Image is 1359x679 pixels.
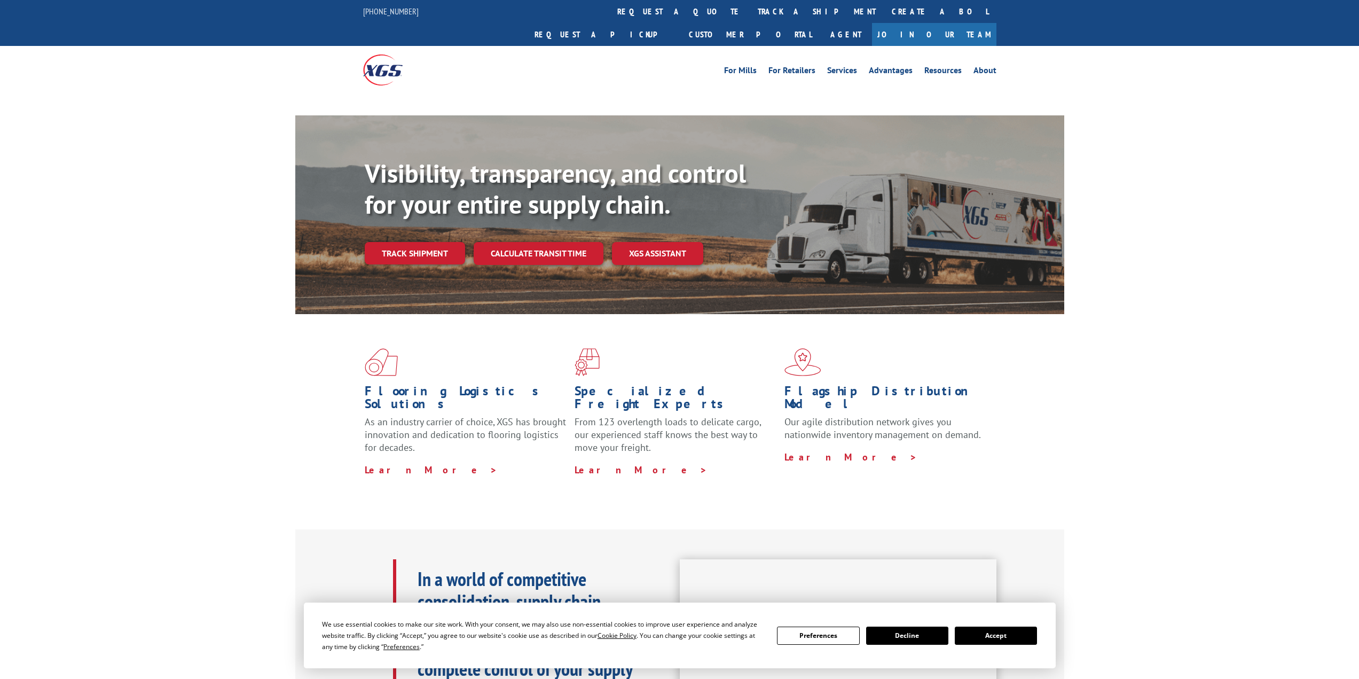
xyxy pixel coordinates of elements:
img: xgs-icon-total-supply-chain-intelligence-red [365,348,398,376]
img: xgs-icon-flagship-distribution-model-red [784,348,821,376]
a: Request a pickup [527,23,681,46]
span: Cookie Policy [598,631,637,640]
b: Visibility, transparency, and control for your entire supply chain. [365,157,746,221]
img: xgs-icon-focused-on-flooring-red [575,348,600,376]
a: Services [827,66,857,78]
a: Track shipment [365,242,465,264]
a: Agent [820,23,872,46]
a: Advantages [869,66,913,78]
a: Learn More > [784,451,917,463]
button: Decline [866,627,948,645]
button: Preferences [777,627,859,645]
a: Learn More > [365,464,498,476]
a: [PHONE_NUMBER] [363,6,419,17]
button: Accept [955,627,1037,645]
a: Calculate transit time [474,242,603,265]
span: Our agile distribution network gives you nationwide inventory management on demand. [784,416,981,441]
div: We use essential cookies to make our site work. With your consent, we may also use non-essential ... [322,619,764,652]
a: Customer Portal [681,23,820,46]
div: Cookie Consent Prompt [304,603,1056,668]
span: Preferences [383,642,420,651]
h1: Flooring Logistics Solutions [365,385,567,416]
a: XGS ASSISTANT [612,242,703,265]
p: From 123 overlength loads to delicate cargo, our experienced staff knows the best way to move you... [575,416,776,463]
a: For Retailers [768,66,815,78]
h1: Flagship Distribution Model [784,385,986,416]
span: As an industry carrier of choice, XGS has brought innovation and dedication to flooring logistics... [365,416,566,454]
h1: Specialized Freight Experts [575,385,776,416]
a: Join Our Team [872,23,996,46]
a: Learn More > [575,464,708,476]
a: Resources [924,66,962,78]
a: For Mills [724,66,757,78]
a: About [973,66,996,78]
